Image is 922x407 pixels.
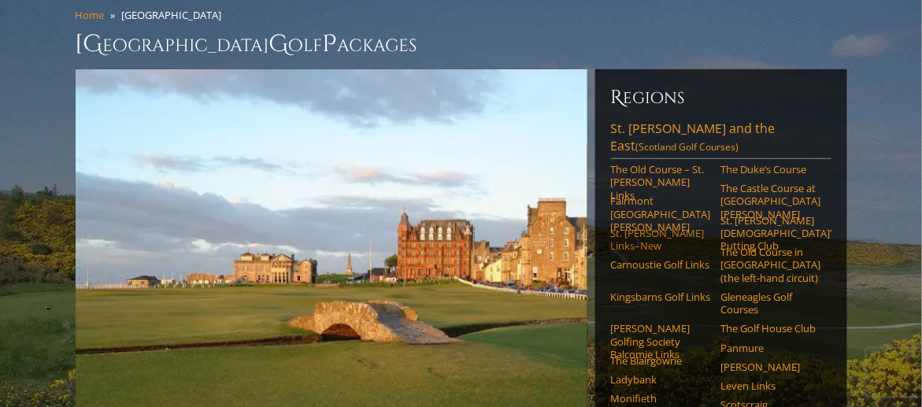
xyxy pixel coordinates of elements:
a: The Castle Course at [GEOGRAPHIC_DATA][PERSON_NAME] [720,182,820,220]
a: St. [PERSON_NAME] and the East(Scotland Golf Courses) [611,120,831,159]
a: Fairmont [GEOGRAPHIC_DATA][PERSON_NAME] [611,194,711,233]
span: G [269,28,289,60]
a: Panmure [720,342,820,354]
span: (Scotland Golf Courses) [636,140,739,154]
a: [PERSON_NAME] Golfing Society Balcomie Links [611,322,711,361]
h1: [GEOGRAPHIC_DATA] olf ackages [76,28,847,60]
a: Monifieth [611,392,711,405]
a: Kingsbarns Golf Links [611,290,711,303]
span: P [323,28,338,60]
h6: Regions [611,85,831,110]
a: Home [76,8,105,22]
a: The Blairgowrie [611,354,711,367]
a: The Old Course – St. [PERSON_NAME] Links [611,163,711,202]
li: [GEOGRAPHIC_DATA] [122,8,228,22]
a: Carnoustie Golf Links [611,258,711,271]
a: The Golf House Club [720,322,820,335]
a: Gleneagles Golf Courses [720,290,820,316]
a: [PERSON_NAME] [720,361,820,373]
a: Leven Links [720,379,820,392]
a: St. [PERSON_NAME] Links–New [611,227,711,253]
a: The Old Course in [GEOGRAPHIC_DATA] (the left-hand circuit) [720,246,820,284]
a: Ladybank [611,373,711,386]
a: St. [PERSON_NAME] [DEMOGRAPHIC_DATA]’ Putting Club [720,214,820,253]
a: The Duke’s Course [720,163,820,176]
